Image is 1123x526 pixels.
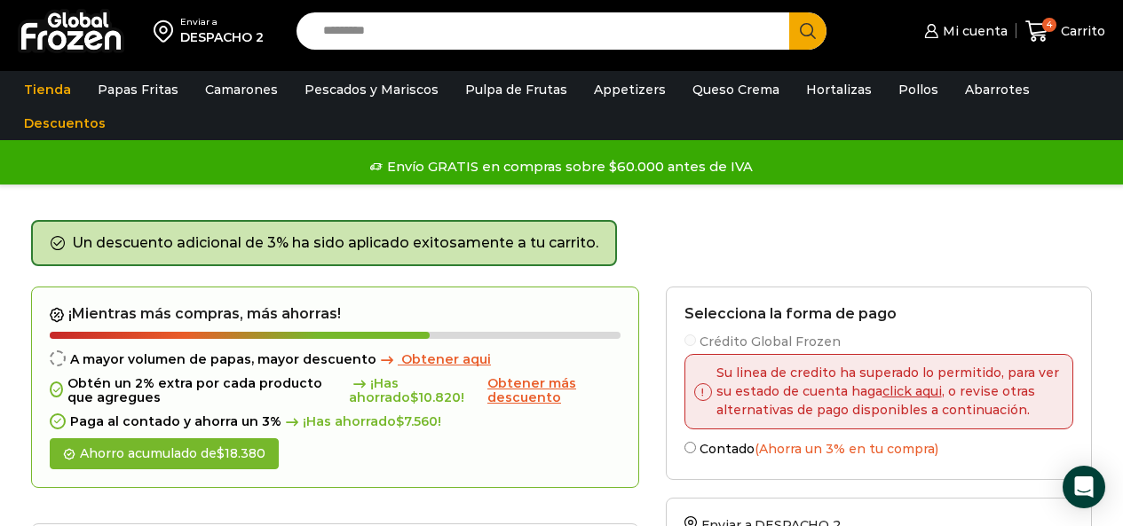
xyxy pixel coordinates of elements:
[938,22,1008,40] span: Mi cuenta
[789,12,826,50] button: Search button
[296,73,447,106] a: Pescados y Mariscos
[882,383,942,399] a: click aqui
[349,376,484,406] span: ¡Has ahorrado !
[1042,18,1056,32] span: 4
[1025,11,1105,52] a: 4 Carrito
[89,73,187,106] a: Papas Fritas
[1063,466,1105,508] div: Open Intercom Messenger
[684,438,1073,457] label: Contado
[50,352,621,367] div: A mayor volumen de papas, mayor descuento
[684,331,1073,349] label: Crédito Global Frozen
[50,305,621,323] h2: ¡Mientras más compras, más ahorras!
[50,414,621,429] div: Paga al contado y ahorra un 3%
[920,13,1007,49] a: Mi cuenta
[50,438,279,469] div: Ahorro acumulado de
[712,364,1059,420] p: Su linea de credito ha superado lo permitido, para ver su estado de cuenta haga , o revise otras ...
[376,352,491,367] a: Obtener aqui
[456,73,576,106] a: Pulpa de Frutas
[50,376,621,406] div: Obtén un 2% extra por cada producto que agregues
[410,389,461,405] bdi: 10.820
[31,220,617,266] div: Un descuento adicional de 3% ha sido aplicado exitosamente a tu carrito.
[281,414,441,429] span: ¡Has ahorrado !
[487,375,576,406] span: Obtener más descuento
[396,413,438,429] bdi: 7.560
[487,376,621,406] a: Obtener más descuento
[797,73,881,106] a: Hortalizas
[684,305,1073,322] h2: Selecciona la forma de pago
[401,351,491,367] span: Obtener aqui
[196,73,287,106] a: Camarones
[154,16,180,46] img: address-field-icon.svg
[684,442,696,453] input: Contado(Ahorra un 3% en tu compra)
[180,28,264,46] div: DESPACHO 2
[410,389,418,405] span: $
[396,413,404,429] span: $
[1056,22,1105,40] span: Carrito
[217,445,225,461] span: $
[15,73,80,106] a: Tienda
[585,73,675,106] a: Appetizers
[15,106,115,140] a: Descuentos
[180,16,264,28] div: Enviar a
[890,73,947,106] a: Pollos
[217,445,265,461] bdi: 18.380
[684,73,788,106] a: Queso Crema
[684,334,696,346] input: Crédito Global Frozen
[956,73,1039,106] a: Abarrotes
[755,441,938,457] span: (Ahorra un 3% en tu compra)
